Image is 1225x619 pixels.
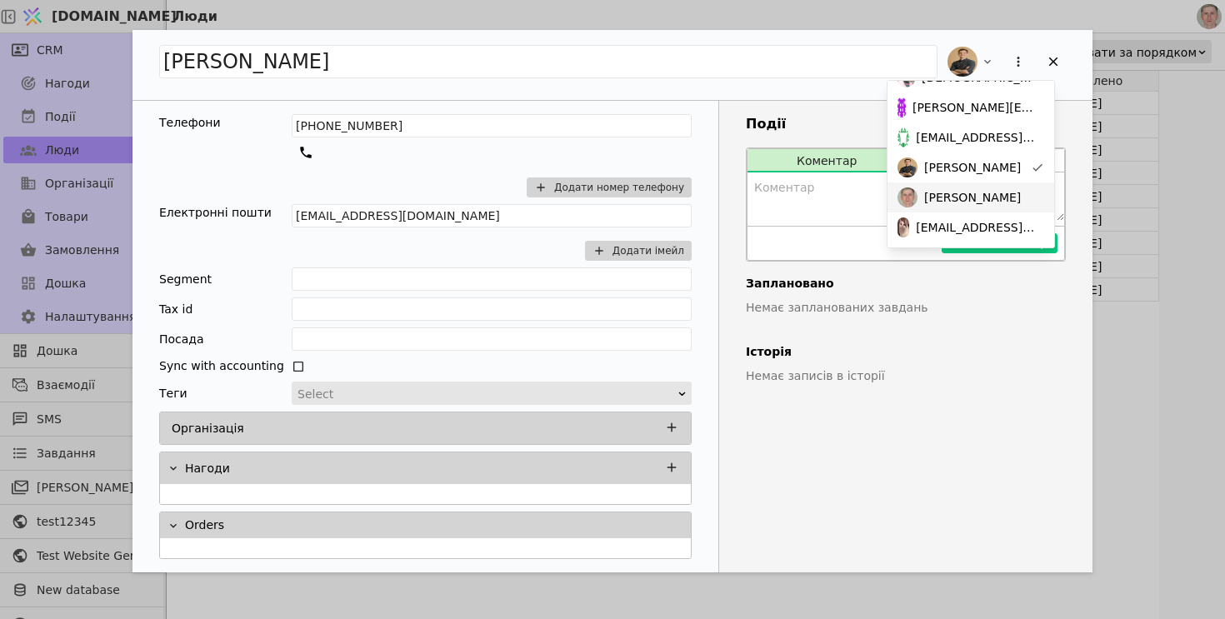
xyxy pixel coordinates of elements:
img: OH [947,47,977,77]
h4: Історія [746,343,1066,361]
img: ma [897,127,909,147]
span: [PERSON_NAME] [924,189,1021,207]
div: Tax id [159,297,192,321]
div: Segment [159,267,212,291]
button: Додати імейл [585,241,692,261]
img: m. [897,97,906,117]
div: Sync with accounting [159,357,284,375]
button: Коментар [747,149,906,172]
h4: Заплановано [746,275,1066,292]
div: Теги [159,382,187,405]
div: Add Opportunity [132,30,1092,572]
button: Додати номер телефону [527,177,692,197]
span: [PERSON_NAME] [924,159,1021,177]
span: [PERSON_NAME][EMAIL_ADDRESS][DOMAIN_NAME] [912,99,1037,117]
div: Телефони [159,114,221,132]
p: Організація [172,420,244,437]
span: [EMAIL_ADDRESS][DOMAIN_NAME] [916,219,1037,237]
h3: Події [746,114,1066,134]
span: [EMAIL_ADDRESS][DOMAIN_NAME] [916,129,1037,147]
p: Немає запланованих завдань [746,299,1066,317]
p: Немає записів в історії [746,367,1066,385]
img: va [897,217,909,237]
img: РS [897,187,917,207]
p: Нагоди [185,460,230,477]
div: Електронні пошти [159,204,272,222]
div: Посада [159,327,204,351]
img: OH [897,157,917,177]
p: Orders [185,517,224,534]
